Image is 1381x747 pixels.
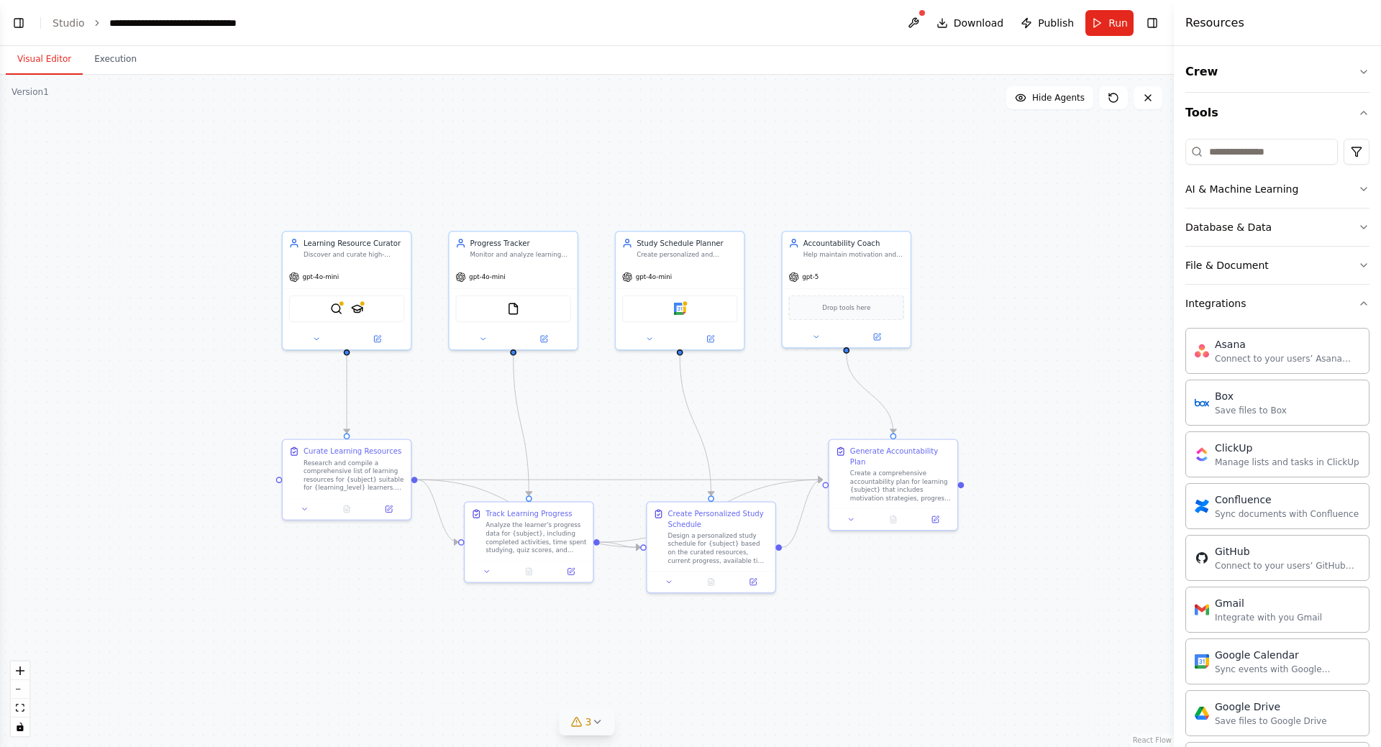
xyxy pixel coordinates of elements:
span: gpt-4o-mini [303,273,339,282]
div: Connect to your users’ Asana accounts [1215,353,1360,365]
div: Progress TrackerMonitor and analyze learning progress for {subject}, track completion rates, iden... [448,231,578,350]
div: Curate Learning Resources [304,446,401,457]
g: Edge from 0426ef51-138d-4ab5-adfb-2b6bc160cc5c to 72def242-a37e-4f61-99d1-bfd79366a414 [417,475,457,547]
div: Accountability Coach [803,238,904,248]
span: Download [954,16,1004,30]
button: File & Document [1185,247,1369,284]
button: Tools [1185,93,1369,133]
div: Monitor and analyze learning progress for {subject}, track completion rates, identify learning pa... [470,250,571,259]
div: Study Schedule Planner [637,238,737,248]
button: Open in side panel [847,331,906,343]
button: Open in side panel [917,513,953,526]
div: Box [1215,389,1287,403]
div: Manage lists and tasks in ClickUp [1215,457,1359,468]
button: Run [1085,10,1134,36]
nav: breadcrumb [53,16,271,30]
g: Edge from 26d16c59-dd18-4277-ad15-b7f343cd3aaa to cd7c7a8f-d902-4394-a9e4-5e6d0e1c31ce [675,356,716,496]
span: Hide Agents [1032,92,1085,104]
div: Save files to Box [1215,405,1287,416]
div: Analyze the learner's progress data for {subject}, including completed activities, time spent stu... [486,521,586,554]
button: Download [931,10,1010,36]
div: Learning Resource CuratorDiscover and curate high-quality learning resources for {subject} tailor... [282,231,412,350]
span: gpt-4o-mini [469,273,505,282]
button: Open in side panel [553,565,589,577]
button: No output available [689,576,733,588]
button: zoom in [11,661,29,680]
img: Asana [1195,344,1209,358]
div: Generate Accountability PlanCreate a comprehensive accountability plan for learning {subject} tha... [828,439,958,531]
div: Integrate with you Gmail [1215,612,1322,623]
img: Gmail [1195,602,1209,617]
button: Open in side panel [348,333,407,345]
a: React Flow attribution [1133,736,1172,744]
div: Curate Learning ResourcesResearch and compile a comprehensive list of learning resources for {sub... [282,439,412,521]
button: Open in side panel [371,503,407,515]
span: gpt-4o-mini [636,273,672,282]
div: Create Personalized Study ScheduleDesign a personalized study schedule for {subject} based on the... [646,501,776,593]
button: Crew [1185,52,1369,92]
div: Accountability CoachHelp maintain motivation and accountability for learning {subject} by providi... [781,231,911,349]
button: Hide right sidebar [1142,13,1162,33]
img: SerplyWebSearchTool [330,303,342,315]
img: Confluence [1195,499,1209,513]
div: Sync documents with Confluence [1215,508,1359,520]
div: Discover and curate high-quality learning resources for {subject} tailored to {learning_level} an... [304,250,404,259]
div: Design a personalized study schedule for {subject} based on the curated resources, current progre... [668,531,769,564]
h4: Resources [1185,14,1244,32]
button: Integrations [1185,285,1369,322]
div: Create a comprehensive accountability plan for learning {subject} that includes motivation strate... [850,469,951,502]
button: AI & Machine Learning [1185,170,1369,208]
button: Execution [83,45,148,75]
g: Edge from 8c49a8a1-456a-463c-bb85-494cdf28d7ea to 518ac6d4-deb9-499b-8937-58386b6a0573 [842,354,899,434]
button: No output available [324,503,368,515]
div: Progress Tracker [470,238,571,248]
g: Edge from 72def242-a37e-4f61-99d1-bfd79366a414 to 518ac6d4-deb9-499b-8937-58386b6a0573 [600,475,823,547]
g: Edge from cd7c7a8f-d902-4394-a9e4-5e6d0e1c31ce to 518ac6d4-deb9-499b-8937-58386b6a0573 [782,475,822,553]
div: Google Calendar [1215,648,1360,662]
div: Confluence [1215,492,1359,507]
div: Sync events with Google Calendar [1215,664,1360,675]
button: Open in side panel [514,333,573,345]
img: Google Calendar [1195,654,1209,669]
img: Google Drive [1195,706,1209,720]
span: gpt-5 [802,273,819,282]
button: Visual Editor [6,45,83,75]
button: Database & Data [1185,208,1369,246]
a: Studio [53,17,85,29]
button: Show left sidebar [9,13,29,33]
div: ClickUp [1215,441,1359,455]
g: Edge from 18b38046-c207-42ae-a576-014e665e7698 to 0426ef51-138d-4ab5-adfb-2b6bc160cc5c [342,356,352,434]
span: 3 [585,715,592,729]
div: AI & Machine Learning [1185,182,1298,196]
img: SerplyScholarSearchTool [351,303,363,315]
button: Open in side panel [735,576,771,588]
div: Connect to your users’ GitHub accounts [1215,560,1360,572]
button: Hide Agents [1006,86,1093,109]
div: Save files to Google Drive [1215,715,1327,727]
div: File & Document [1185,258,1269,272]
button: toggle interactivity [11,718,29,736]
div: Database & Data [1185,220,1272,234]
div: Study Schedule PlannerCreate personalized and realistic study schedules for {subject} based on av... [615,231,745,350]
div: Create personalized and realistic study schedules for {subject} based on available time, learning... [637,250,737,259]
div: Gmail [1215,596,1322,610]
button: Publish [1015,10,1080,36]
div: GitHub [1215,544,1360,559]
div: Asana [1215,337,1360,352]
g: Edge from 0426ef51-138d-4ab5-adfb-2b6bc160cc5c to 518ac6d4-deb9-499b-8937-58386b6a0573 [417,475,822,485]
button: Open in side panel [681,333,740,345]
span: Drop tools here [822,303,870,313]
div: Research and compile a comprehensive list of learning resources for {subject} suitable for {learn... [304,459,404,492]
span: Publish [1038,16,1074,30]
div: Google Drive [1215,700,1327,714]
span: Run [1108,16,1128,30]
button: No output available [871,513,915,526]
div: Create Personalized Study Schedule [668,508,769,529]
div: React Flow controls [11,661,29,736]
img: Box [1195,395,1209,410]
button: zoom out [11,680,29,699]
div: Track Learning Progress [486,508,572,518]
button: fit view [11,699,29,718]
div: Generate Accountability Plan [850,446,951,467]
img: ClickUp [1195,447,1209,462]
